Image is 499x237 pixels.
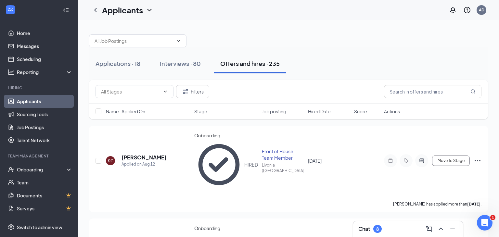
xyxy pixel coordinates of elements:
[17,121,72,134] a: Job Postings
[17,53,72,66] a: Scheduling
[106,108,145,115] span: Name · Applied On
[17,134,72,147] a: Talent Network
[438,158,465,163] span: Move To Stage
[384,108,400,115] span: Actions
[220,59,280,68] div: Offers and hires · 235
[437,225,445,233] svg: ChevronUp
[262,162,304,173] div: Livonia ([GEOGRAPHIC_DATA])
[436,224,446,234] button: ChevronUp
[8,69,14,75] svg: Analysis
[8,85,71,91] div: Hiring
[8,153,71,159] div: Team Management
[17,176,72,189] a: Team
[384,85,481,98] input: Search in offers and hires
[376,226,379,232] div: 8
[244,161,258,168] div: HIRED
[176,38,181,44] svg: ChevronDown
[17,224,62,231] div: Switch to admin view
[92,6,99,14] svg: ChevronLeft
[63,7,69,13] svg: Collapse
[17,27,72,40] a: Home
[467,202,480,206] b: [DATE]
[393,201,481,207] p: [PERSON_NAME] has applied more than .
[101,88,160,95] input: All Stages
[17,202,72,215] a: SurveysCrown
[387,158,394,163] svg: Note
[490,215,495,220] span: 1
[432,156,470,166] button: Move To Stage
[474,157,481,165] svg: Ellipses
[96,59,140,68] div: Applications · 18
[182,88,189,95] svg: Filter
[163,89,168,94] svg: ChevronDown
[8,224,14,231] svg: Settings
[262,148,304,161] div: Front of House Team Member
[194,225,258,231] div: Onboarding
[108,158,113,164] div: SC
[17,69,73,75] div: Reporting
[402,158,410,163] svg: Tag
[449,6,457,14] svg: Notifications
[160,59,201,68] div: Interviews · 80
[146,6,153,14] svg: ChevronDown
[194,132,258,139] div: Onboarding
[17,108,72,121] a: Sourcing Tools
[17,40,72,53] a: Messages
[358,225,370,232] h3: Chat
[17,166,67,173] div: Onboarding
[418,158,426,163] svg: ActiveChat
[308,108,331,115] span: Hired Date
[463,6,471,14] svg: QuestionInfo
[354,108,367,115] span: Score
[308,158,322,164] span: [DATE]
[424,224,434,234] button: ComposeMessage
[194,108,207,115] span: Stage
[17,95,72,108] a: Applicants
[7,6,14,13] svg: WorkstreamLogo
[176,85,209,98] button: Filter Filters
[95,37,173,44] input: All Job Postings
[262,108,286,115] span: Job posting
[102,5,143,16] h1: Applicants
[477,215,493,231] iframe: Intercom live chat
[425,225,433,233] svg: ComposeMessage
[122,161,167,168] div: Applied on Aug 12
[122,154,167,161] h5: [PERSON_NAME]
[194,140,244,189] svg: CheckmarkCircle
[449,225,456,233] svg: Minimize
[17,189,72,202] a: DocumentsCrown
[447,224,458,234] button: Minimize
[8,166,14,173] svg: UserCheck
[470,89,476,94] svg: MagnifyingGlass
[479,7,484,13] div: AD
